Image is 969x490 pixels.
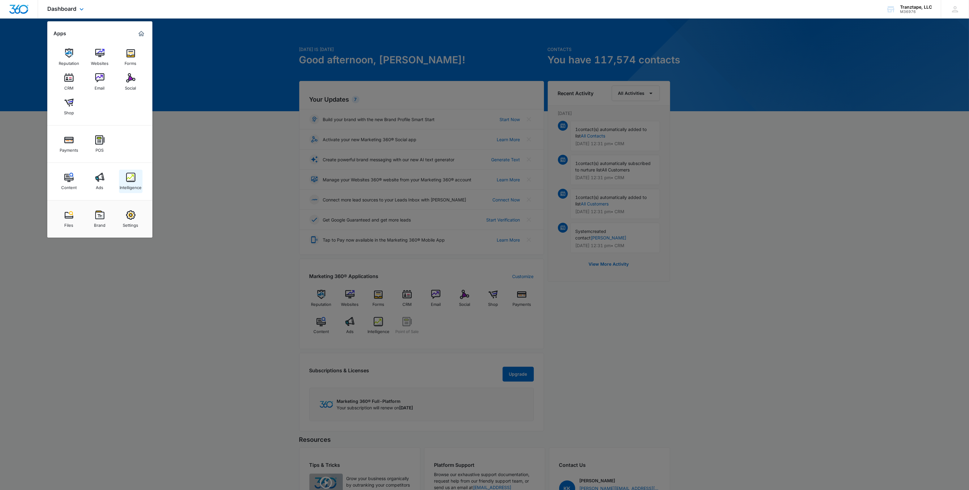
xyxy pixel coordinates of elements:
[125,82,136,91] div: Social
[900,10,932,14] div: account id
[88,132,112,156] a: POS
[47,6,76,12] span: Dashboard
[88,70,112,94] a: Email
[88,207,112,231] a: Brand
[900,5,932,10] div: account name
[57,70,81,94] a: CRM
[64,220,73,228] div: Files
[57,170,81,193] a: Content
[57,132,81,156] a: Payments
[64,82,74,91] div: CRM
[123,220,138,228] div: Settings
[119,207,142,231] a: Settings
[136,29,146,39] a: Marketing 360® Dashboard
[53,31,66,36] h2: Apps
[119,170,142,193] a: Intelligence
[95,82,105,91] div: Email
[57,207,81,231] a: Files
[96,145,104,153] div: POS
[88,45,112,69] a: Websites
[59,58,79,66] div: Reputation
[64,107,74,115] div: Shop
[119,45,142,69] a: Forms
[60,145,78,153] div: Payments
[57,95,81,118] a: Shop
[61,182,77,190] div: Content
[94,220,105,228] div: Brand
[88,170,112,193] a: Ads
[125,58,137,66] div: Forms
[120,182,142,190] div: Intelligence
[91,58,108,66] div: Websites
[119,70,142,94] a: Social
[57,45,81,69] a: Reputation
[96,182,104,190] div: Ads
